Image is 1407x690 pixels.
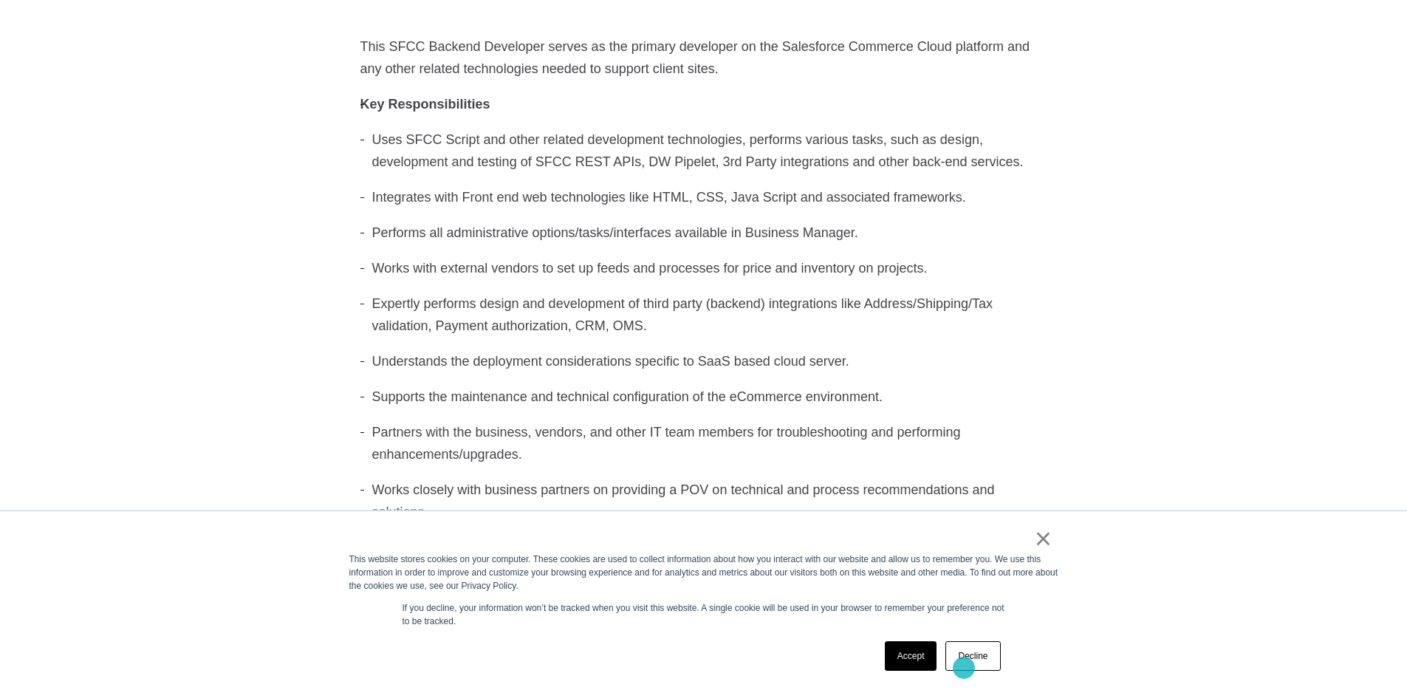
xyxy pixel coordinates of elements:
[885,641,937,671] a: Accept
[360,293,1047,337] li: Expertly performs design and development of third party (backend) integrations like Address/Shipp...
[360,186,1047,208] li: Integrates with Front end web technologies like HTML, CSS, Java Script and associated frameworks.
[349,553,1058,592] div: This website stores cookies on your computer. These cookies are used to collect information about...
[403,601,1005,628] p: If you decline, your information won’t be tracked when you visit this website. A single cookie wi...
[360,129,1047,173] li: Uses SFCC Script and other related development technologies, performs various tasks, such as desi...
[945,641,1000,671] a: Decline
[360,386,1047,408] li: Supports the maintenance and technical configuration of the eCommerce environment.
[360,222,1047,244] li: Performs all administrative options/tasks/interfaces available in Business Manager.
[360,350,1047,372] li: Understands the deployment considerations specific to SaaS based cloud server.
[360,257,1047,279] li: Works with external vendors to set up feeds and processes for price and inventory on projects.
[1035,532,1052,545] a: ×
[360,97,490,112] strong: Key Responsibilities
[360,421,1047,465] li: Partners with the business, vendors, and other IT team members for troubleshooting and performing...
[360,479,1047,523] li: Works closely with business partners on providing a POV on technical and process recommendations ...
